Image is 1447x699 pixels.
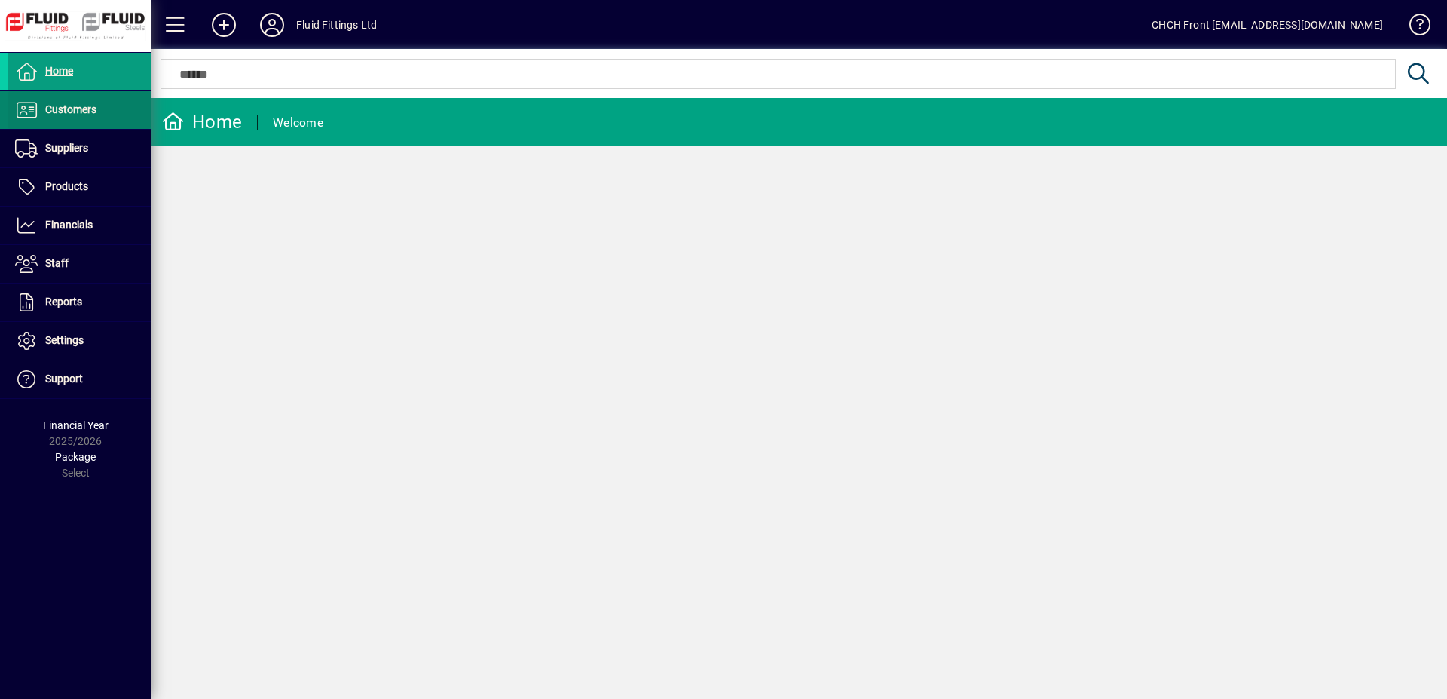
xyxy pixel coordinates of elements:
[45,65,73,77] span: Home
[1398,3,1428,52] a: Knowledge Base
[45,372,83,385] span: Support
[45,219,93,231] span: Financials
[296,13,377,37] div: Fluid Fittings Ltd
[45,257,69,269] span: Staff
[8,360,151,398] a: Support
[45,180,88,192] span: Products
[45,334,84,346] span: Settings
[45,296,82,308] span: Reports
[8,168,151,206] a: Products
[45,142,88,154] span: Suppliers
[43,419,109,431] span: Financial Year
[8,130,151,167] a: Suppliers
[45,103,96,115] span: Customers
[8,207,151,244] a: Financials
[1152,13,1383,37] div: CHCH Front [EMAIL_ADDRESS][DOMAIN_NAME]
[200,11,248,38] button: Add
[8,284,151,321] a: Reports
[273,111,323,135] div: Welcome
[162,110,242,134] div: Home
[8,91,151,129] a: Customers
[248,11,296,38] button: Profile
[8,322,151,360] a: Settings
[8,245,151,283] a: Staff
[55,451,96,463] span: Package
